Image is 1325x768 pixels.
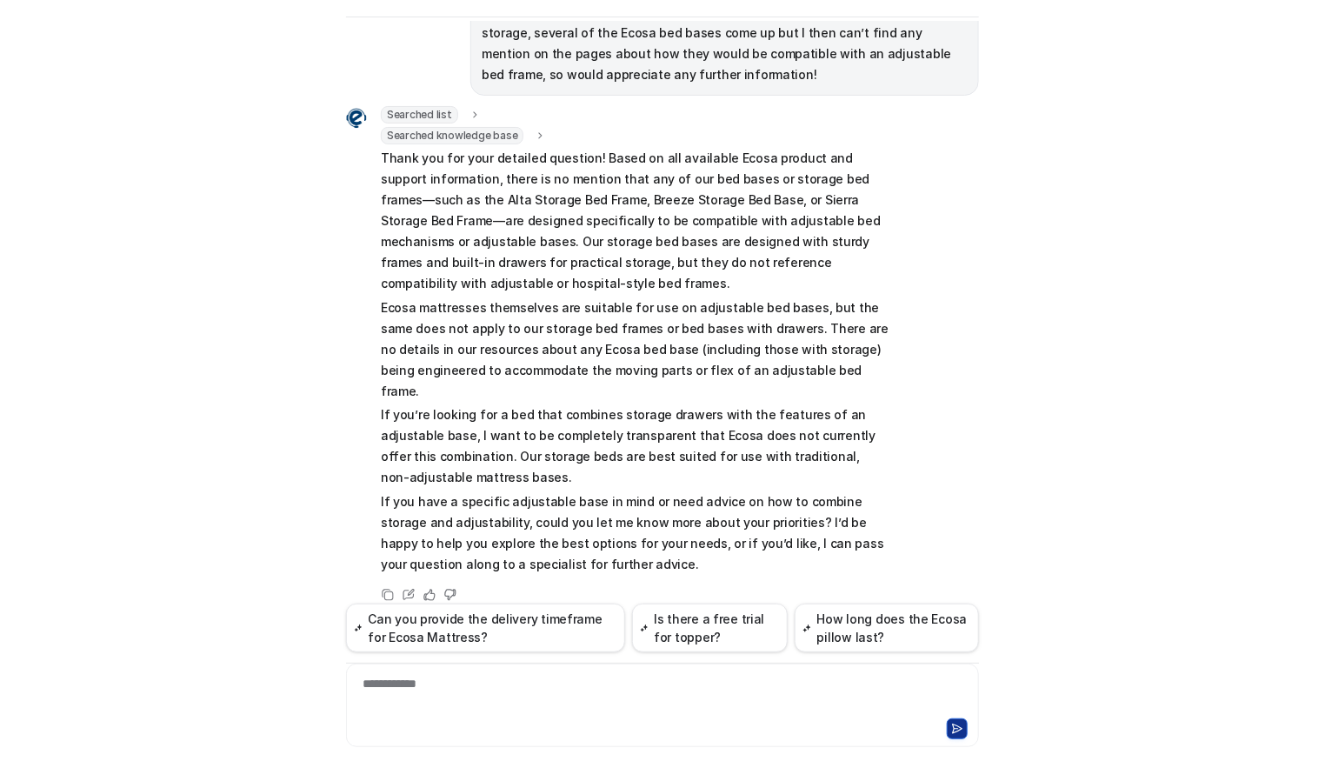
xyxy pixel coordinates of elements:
button: How long does the Ecosa pillow last? [795,604,979,652]
button: Is there a free trial for topper? [632,604,788,652]
p: Thank you for your detailed question! Based on all available Ecosa product and support informatio... [381,148,889,294]
span: Searched knowledge base [381,127,523,144]
img: Widget [346,108,367,129]
span: Searched list [381,106,458,124]
p: If you have a specific adjustable base in mind or need advice on how to combine storage and adjus... [381,491,889,575]
p: Ecosa mattresses themselves are suitable for use on adjustable bed bases, but the same does not a... [381,297,889,402]
button: Can you provide the delivery timeframe for Ecosa Mattress? [346,604,625,652]
p: If you’re looking for a bed that combines storage drawers with the features of an adjustable base... [381,404,889,488]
